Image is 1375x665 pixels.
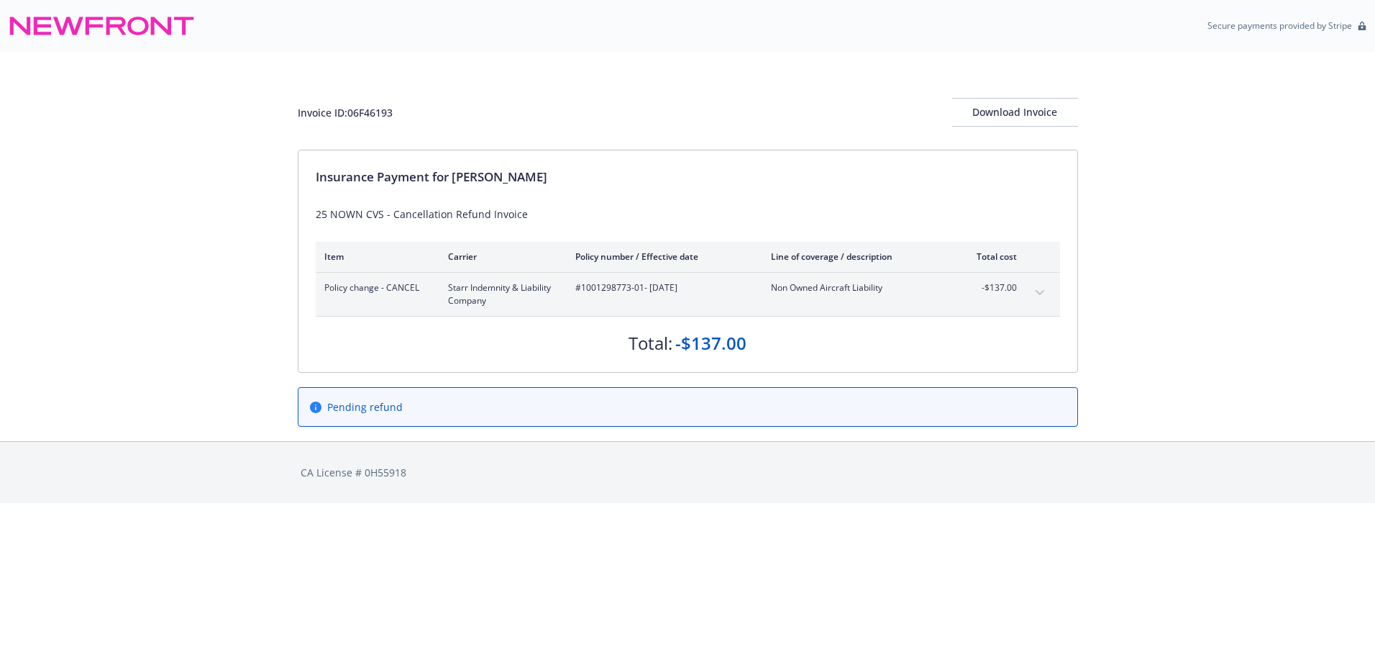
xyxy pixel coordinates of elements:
[963,250,1017,263] div: Total cost
[771,281,940,294] span: Non Owned Aircraft Liability
[316,207,1060,222] div: 25 NOWN CVS - Cancellation Refund Invoice
[324,281,425,294] span: Policy change - CANCEL
[298,105,393,120] div: Invoice ID: 06F46193
[952,98,1078,127] button: Download Invoice
[301,465,1075,480] div: CA License # 0H55918
[1207,19,1352,32] p: Secure payments provided by Stripe
[675,331,746,356] div: -$137.00
[771,250,940,263] div: Line of coverage / description
[324,250,425,263] div: Item
[448,250,552,263] div: Carrier
[448,281,552,307] span: Starr Indemnity & Liability Company
[327,399,403,415] span: Pending refund
[575,281,748,294] span: #1001298773-01 - [DATE]
[629,331,672,356] div: Total:
[316,168,1060,186] div: Insurance Payment for [PERSON_NAME]
[952,99,1078,126] div: Download Invoice
[575,250,748,263] div: Policy number / Effective date
[1028,281,1051,304] button: expand content
[963,281,1017,294] span: -$137.00
[316,273,1060,316] div: Policy change - CANCELStarr Indemnity & Liability Company#1001298773-01- [DATE]Non Owned Aircraft...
